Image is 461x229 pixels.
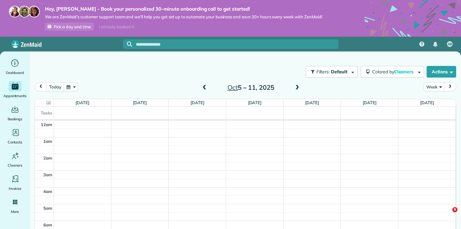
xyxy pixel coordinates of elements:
a: Cleaners [3,151,27,169]
img: jorge-587dff0eeaa6aab1f244e6dc62b8924c3b6ad411094392a53c71c6c4a576187d.jpg [19,6,30,17]
a: Bookings [3,104,27,122]
img: maria-72a9807cf96188c08ef61303f053569d2e2a8a1cde33d635c8a3ac13582a053d.jpg [9,6,21,17]
a: Filters: Default [303,66,358,78]
div: I already booked it [95,23,138,31]
h2: 5 – 11, 2025 [211,84,291,91]
span: 3am [43,172,52,177]
div: Notifications [429,37,442,51]
svg: Focus search [127,41,132,47]
span: Contacts [8,139,22,145]
button: prev [35,82,47,91]
a: [DATE] [248,100,262,105]
strong: Hey, [PERSON_NAME] - Book your personalized 30-minute onboarding call to get started! [45,6,322,12]
span: Cleaners [8,162,22,169]
span: Pick a day and time [54,24,91,29]
span: 5 [452,207,457,212]
span: 4am [43,189,52,194]
span: Bookings [8,116,22,122]
span: 2am [43,155,52,160]
span: 12am [41,122,52,127]
a: Dashboard [3,58,27,76]
span: 5am [43,206,52,211]
a: Pick a day and time [45,23,94,31]
span: Colored by [372,69,416,75]
button: next [444,82,456,91]
iframe: Intercom live chat [439,207,455,223]
span: AB [448,42,452,47]
span: Oct [227,83,238,91]
a: Invoices [3,174,27,192]
button: today [46,82,64,91]
nav: Main [414,37,461,51]
a: [DATE] [75,100,89,105]
span: 1am [43,139,52,144]
a: [DATE] [305,100,319,105]
a: Contacts [3,127,27,145]
a: [DATE] [191,100,204,105]
a: [DATE] [133,100,147,105]
a: [DATE] [363,100,377,105]
span: 6am [43,222,52,227]
img: michelle-19f622bdf1676172e81f8f8fba1fb50e276960ebfe0243fe18214015130c80e4.jpg [28,6,40,17]
span: Default [331,69,348,75]
a: Appointments [3,81,27,99]
span: Invoices [9,185,22,192]
span: Appointments [4,93,27,99]
a: [DATE] [420,100,434,105]
span: More [11,208,19,215]
button: Week [423,82,444,91]
button: Focus search [123,41,132,47]
button: Colored byCleaners [361,66,424,78]
span: Dashboard [6,69,24,76]
span: Filters: [316,69,330,75]
button: Filters: Default [306,66,358,78]
span: Cleaners [394,69,415,75]
span: Tasks [41,110,52,115]
button: Actions [427,66,456,78]
span: We are ZenMaid’s customer support team and we’ll help you get set up to automate your business an... [45,14,322,20]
